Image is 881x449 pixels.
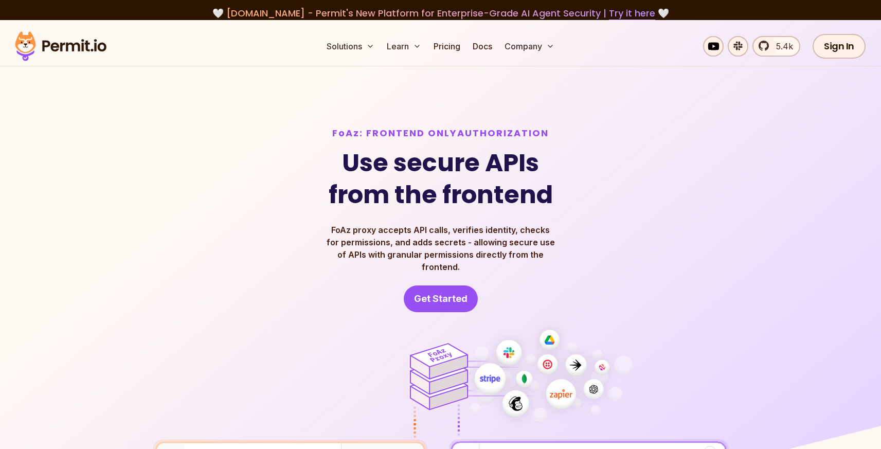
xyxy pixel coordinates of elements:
button: Learn [383,36,425,57]
span: Frontend Only Authorization [366,127,549,139]
a: Sign In [813,34,866,59]
img: Permit logo [10,29,111,64]
h2: FoAz: [329,127,553,139]
span: 5.4k [770,40,793,52]
button: Company [500,36,559,57]
div: 🤍 🤍 [25,6,856,21]
p: FoAz proxy accepts API calls, verifies identity, checks for permissions, and adds secrets - allow... [326,224,556,273]
a: Try it here [609,7,655,20]
a: Get Started [404,285,478,312]
button: Solutions [322,36,379,57]
a: 5.4k [752,36,800,57]
a: Pricing [429,36,464,57]
span: [DOMAIN_NAME] - Permit's New Platform for Enterprise-Grade AI Agent Security | [226,7,655,20]
a: Docs [469,36,496,57]
h1: Use secure APIs from the frontend [329,147,553,211]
